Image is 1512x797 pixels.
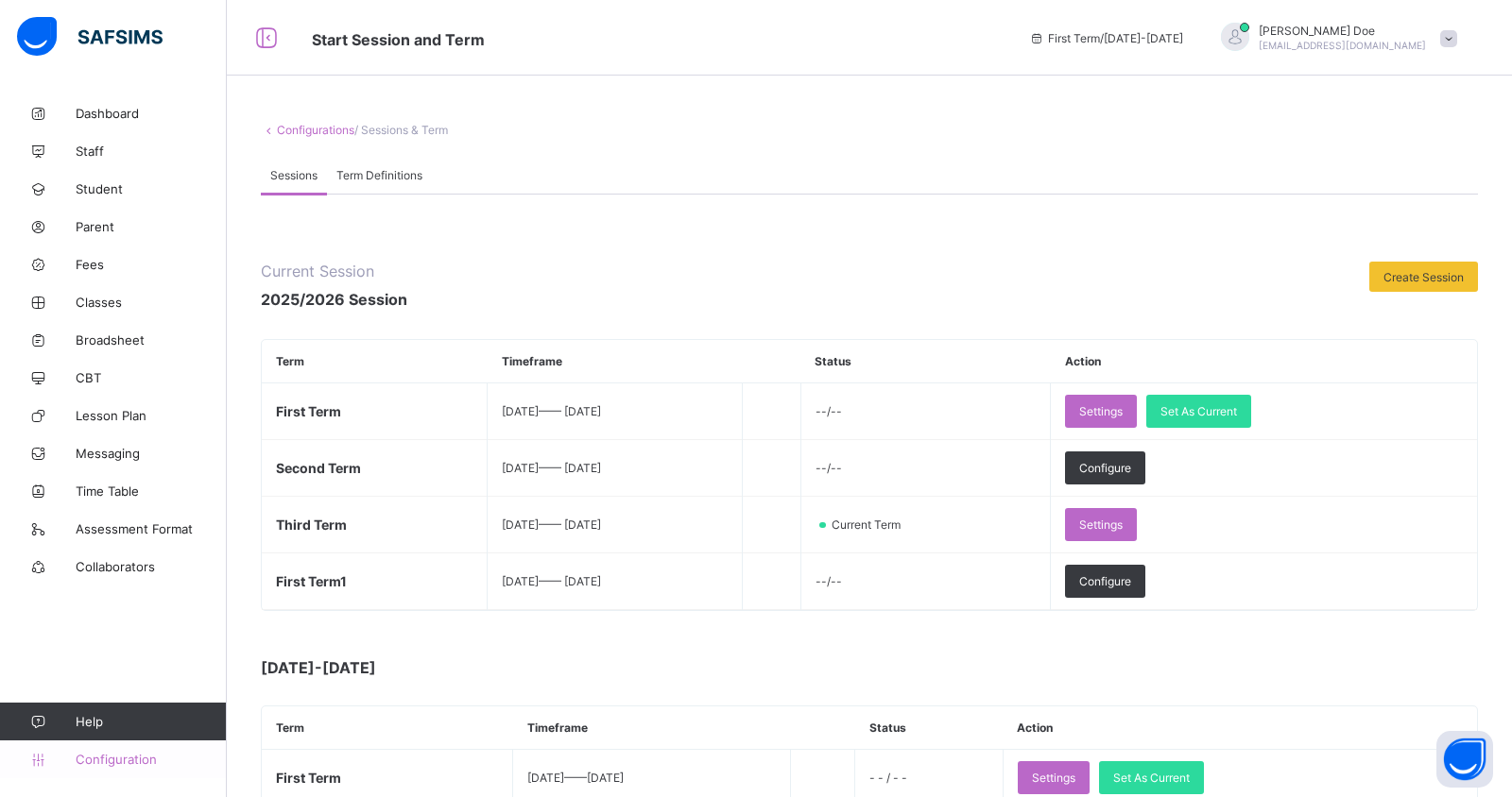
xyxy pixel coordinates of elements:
span: Configure [1079,574,1131,588]
span: [DATE] —— [DATE] [502,574,601,588]
th: Action [1003,706,1477,750]
span: Parent [76,219,227,234]
span: Settings [1032,771,1075,785]
span: [DATE] —— [DATE] [502,461,601,475]
span: Broadsheet [76,332,227,348]
div: JohnDoe [1202,23,1467,54]
span: Term Definitions [336,168,422,182]
span: CBT [76,370,227,385]
span: [PERSON_NAME] Doe [1259,24,1426,38]
span: First Term [276,403,341,419]
span: Settings [1079,517,1123,532]
span: Sessions [270,168,318,182]
span: Settings [1079,404,1123,418]
span: Current Session [261,262,407,280]
span: [DATE]-[DATE] [261,658,639,677]
span: Set As Current [1160,404,1237,418]
span: Lesson Plan [76,408,227,423]
span: Student [76,181,227,196]
span: [DATE] —— [DATE] [527,771,624,785]
img: safsims [17,17,163,57]
span: Assessment Format [76,521,227,536]
span: Dashboard [76,106,227,121]
span: Staff [76,144,227,159]
td: --/-- [800,553,1051,610]
span: / Sessions & Term [354,123,448,137]
span: Collaborators [76,559,227,574]
span: [EMAIL_ADDRESS][DOMAIN_NAME] [1259,40,1426,51]
span: Help [76,714,226,729]
a: Configurations [277,123,354,137]
td: --/-- [800,383,1051,440]
th: Status [855,706,1004,750]
span: Configuration [76,752,226,767]
th: Term [262,706,513,750]
span: session/term information [1029,31,1183,45]
th: Timeframe [513,706,790,750]
span: [DATE] —— [DATE] [502,404,601,418]
th: Term [262,340,488,383]
span: Set As Current [1113,771,1190,785]
span: [DATE] —— [DATE] [502,517,601,532]
span: Current Term [830,517,912,532]
button: Open asap [1436,731,1493,788]
span: - - / - - [869,771,907,785]
span: Start Session and Term [312,30,485,49]
span: Configure [1079,461,1131,475]
span: Messaging [76,446,227,461]
span: Fees [76,257,227,272]
th: Action [1051,340,1477,383]
span: 2025/2026 Session [261,290,407,309]
span: Third Term [276,517,347,533]
th: Timeframe [488,340,743,383]
span: First Term1 [276,573,347,589]
span: Classes [76,295,227,310]
span: Create Session [1383,270,1464,284]
span: First Term [276,770,341,786]
span: Time Table [76,483,227,499]
td: --/-- [800,440,1051,497]
th: Status [800,340,1051,383]
span: Second Term [276,460,361,476]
